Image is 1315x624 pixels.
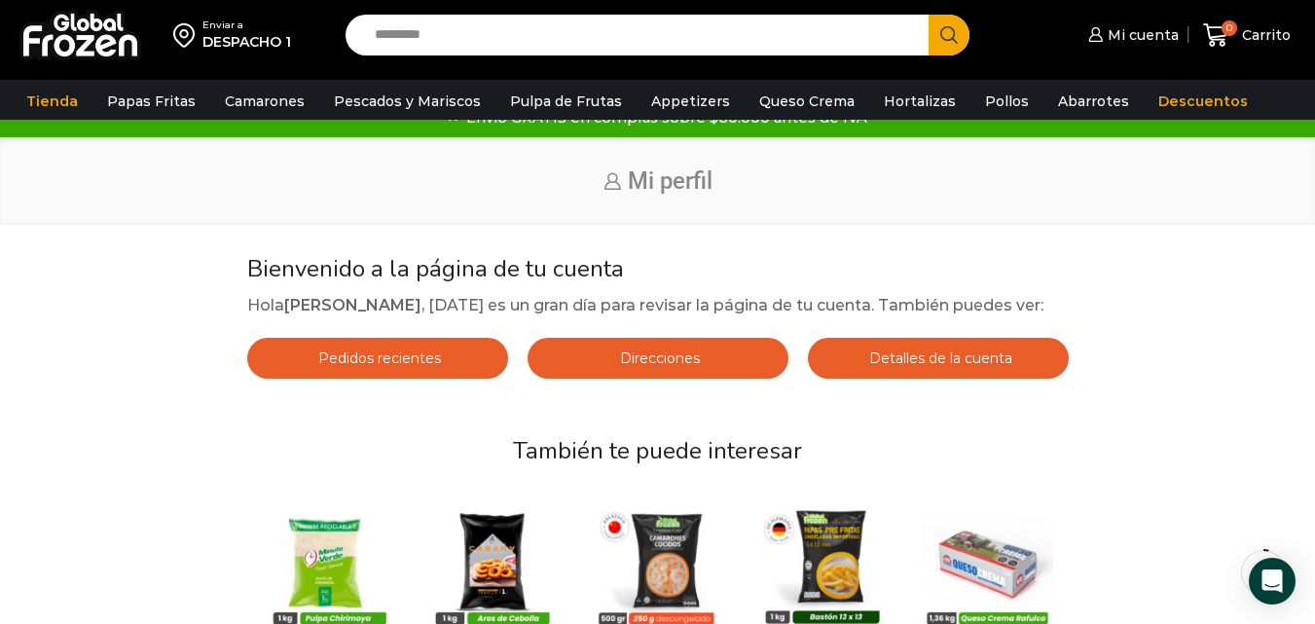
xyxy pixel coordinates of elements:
span: Carrito [1237,25,1291,45]
a: Appetizers [641,83,740,120]
span: Pedidos recientes [313,349,441,367]
a: Hortalizas [874,83,966,120]
a: Detalles de la cuenta [808,338,1069,379]
a: Direcciones [528,338,788,379]
div: Open Intercom Messenger [1249,558,1296,605]
span: Direcciones [615,349,700,367]
a: Pulpa de Frutas [500,83,632,120]
div: DESPACHO 1 [202,32,291,52]
a: Pescados y Mariscos [324,83,491,120]
strong: [PERSON_NAME] [284,296,421,314]
span: También te puede interesar [513,435,802,466]
a: 0 Carrito [1198,13,1296,58]
a: Mi cuenta [1083,16,1179,55]
div: Enviar a [202,18,291,32]
a: Descuentos [1149,83,1258,120]
p: Hola , [DATE] es un gran día para revisar la página de tu cuenta. También puedes ver: [247,293,1069,318]
a: Abarrotes [1048,83,1139,120]
span: 0 [1222,20,1237,36]
a: Tienda [17,83,88,120]
a: Pedidos recientes [247,338,508,379]
img: address-field-icon.svg [173,18,202,52]
span: Mi cuenta [1103,25,1179,45]
a: Pollos [975,83,1039,120]
a: Queso Crema [749,83,864,120]
span: Bienvenido a la página de tu cuenta [247,253,624,284]
a: Camarones [215,83,314,120]
span: Mi perfil [628,167,712,195]
span: Detalles de la cuenta [864,349,1012,367]
a: Papas Fritas [97,83,205,120]
button: Search button [929,15,969,55]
